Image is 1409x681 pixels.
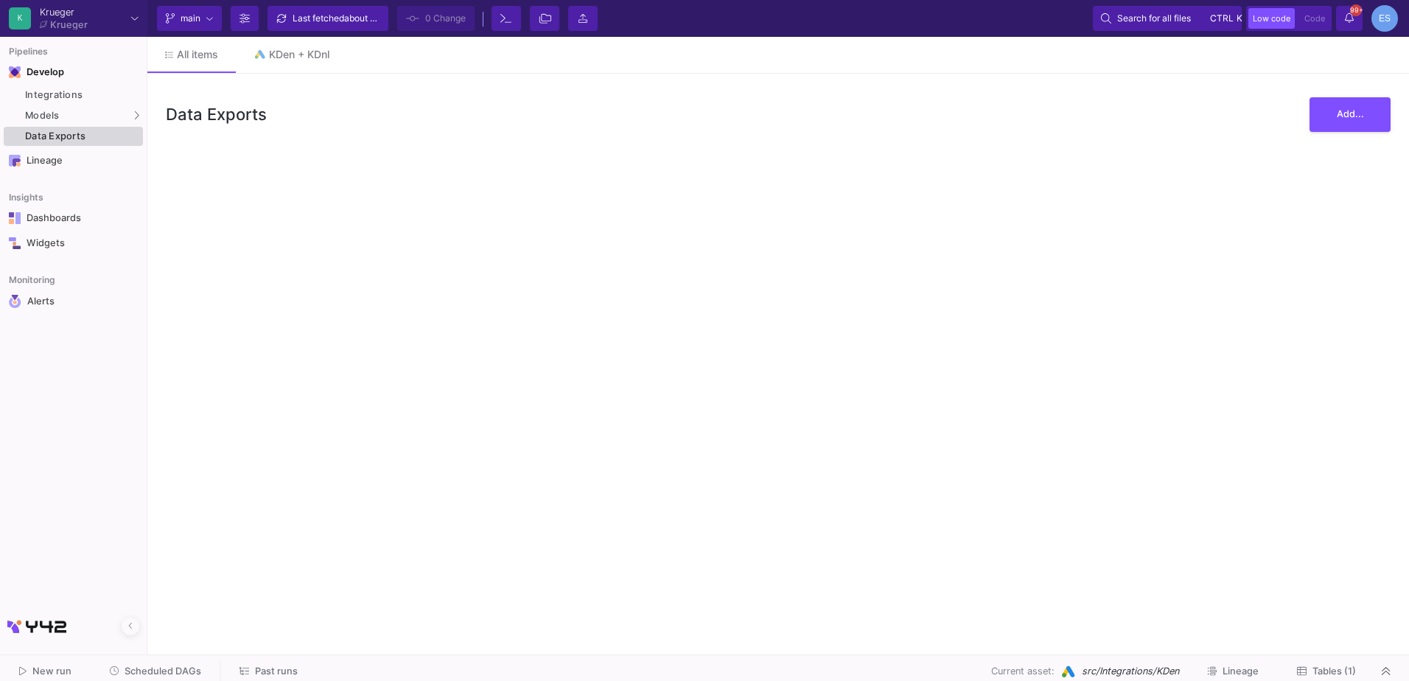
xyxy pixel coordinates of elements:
[27,155,122,167] div: Lineage
[9,7,31,29] div: K
[254,49,266,61] img: Tab icon
[27,66,49,78] div: Develop
[9,155,21,167] img: Navigation icon
[1350,4,1362,16] span: 99+
[181,7,200,29] span: main
[255,666,298,677] span: Past runs
[1060,664,1076,680] img: Google Ads
[4,289,143,314] a: Navigation iconAlerts
[4,127,143,146] a: Data Exports
[1300,8,1329,29] button: Code
[1206,10,1234,27] button: ctrlk
[25,89,139,101] div: Integrations
[1093,6,1242,31] button: Search for all filesctrlk
[27,237,122,249] div: Widgets
[1082,664,1179,678] span: src/Integrations/KDen
[4,149,143,172] a: Navigation iconLineage
[125,666,201,677] span: Scheduled DAGs
[4,85,143,105] a: Integrations
[4,231,143,255] a: Navigation iconWidgets
[27,212,122,224] div: Dashboards
[4,206,143,230] a: Navigation iconDashboards
[1223,666,1259,677] span: Lineage
[1371,5,1398,32] div: ES
[1312,666,1356,677] span: Tables (1)
[1337,108,1364,119] span: Add...
[9,295,21,308] img: Navigation icon
[27,295,123,308] div: Alerts
[344,13,413,24] span: about 1 hour ago
[9,66,21,78] img: Navigation icon
[166,105,267,124] h3: Data Exports
[25,110,60,122] span: Models
[1117,7,1191,29] span: Search for all files
[268,6,388,31] button: Last fetchedabout 1 hour ago
[1210,10,1234,27] span: ctrl
[4,60,143,84] mat-expansion-panel-header: Navigation iconDevelop
[1253,13,1290,24] span: Low code
[177,49,218,60] span: All items
[50,20,88,29] div: Krueger
[1310,97,1391,132] button: Add...
[1367,5,1398,32] button: ES
[293,7,381,29] div: Last fetched
[269,49,329,60] div: KDen + KDnl
[25,130,139,142] div: Data Exports
[991,664,1055,678] span: Current asset:
[32,666,71,677] span: New run
[1336,6,1363,31] button: 99+
[9,212,21,224] img: Navigation icon
[1237,10,1242,27] span: k
[1304,13,1325,24] span: Code
[157,6,222,31] button: main
[1248,8,1295,29] button: Low code
[9,237,21,249] img: Navigation icon
[40,7,88,17] div: Krueger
